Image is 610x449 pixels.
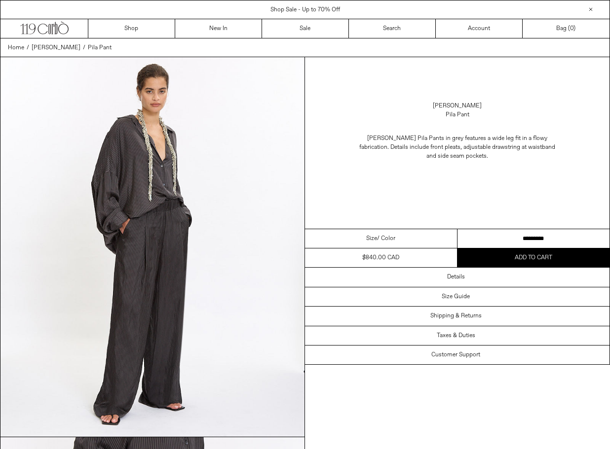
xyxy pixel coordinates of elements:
span: 0 [570,25,573,33]
a: [PERSON_NAME] [433,102,482,110]
div: $840.00 CAD [362,253,399,262]
img: Corbo-08-16-2515552_4b2c1ce7-f594-4c4a-ac08-22cda064a7d5_1800x1800.jpg [0,57,305,437]
a: Bag () [523,19,610,38]
a: Pila Pant [88,43,112,52]
a: Shop [88,19,175,38]
a: Account [436,19,523,38]
a: New In [175,19,262,38]
span: Home [8,44,24,52]
h3: Taxes & Duties [437,332,475,339]
h3: Shipping & Returns [430,312,482,319]
a: Search [349,19,436,38]
div: Pila Pant [446,110,469,119]
span: / [83,43,85,52]
span: ) [570,24,575,33]
span: / [27,43,29,52]
span: Size [366,234,377,243]
a: Home [8,43,24,52]
span: Add to cart [515,254,552,262]
span: / Color [377,234,395,243]
span: Pila Pant [88,44,112,52]
button: Add to cart [457,248,610,267]
h3: Details [447,274,465,280]
a: Shop Sale - Up to 70% Off [270,6,340,14]
a: [PERSON_NAME] [32,43,80,52]
p: [PERSON_NAME] Pila Pants in grey features a wide leg fit in a flowy fabrication. Details include ... [359,129,556,166]
a: Sale [262,19,349,38]
h3: Size Guide [442,293,470,300]
h3: Customer Support [431,351,480,358]
span: [PERSON_NAME] [32,44,80,52]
